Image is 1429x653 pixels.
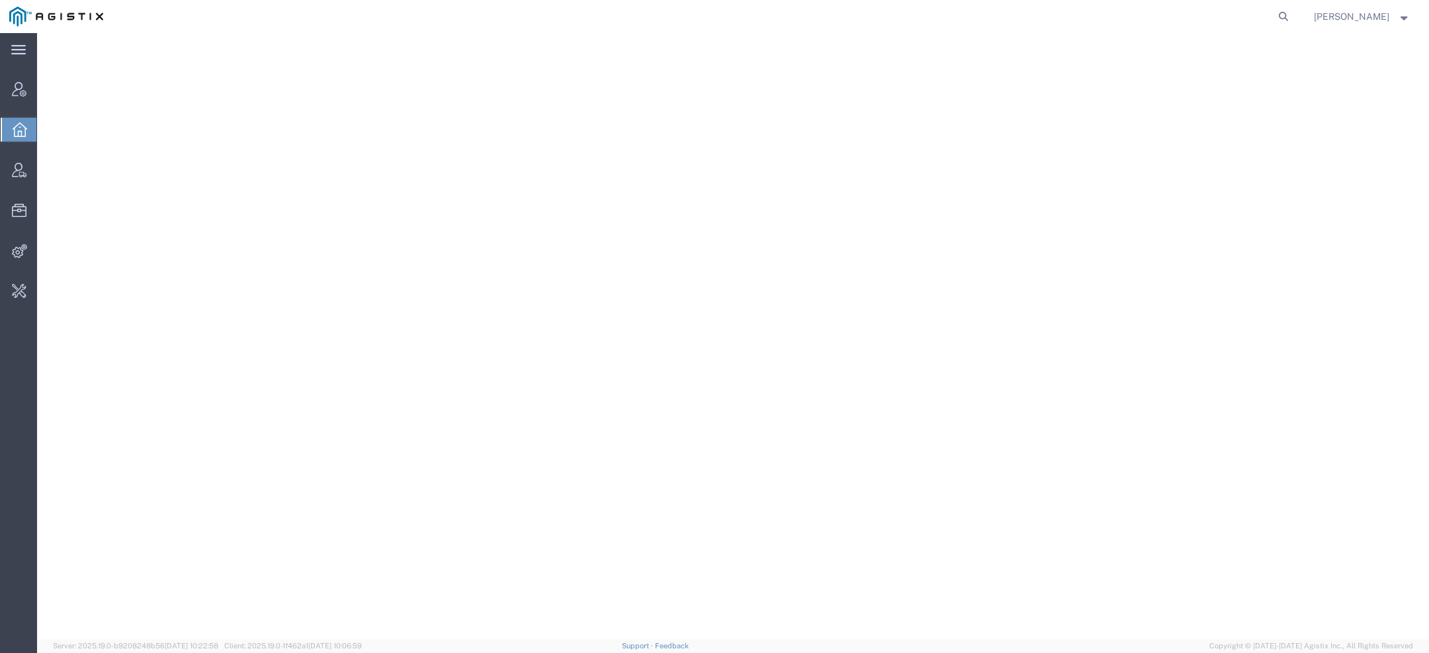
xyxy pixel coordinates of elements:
span: Copyright © [DATE]-[DATE] Agistix Inc., All Rights Reserved [1209,640,1413,652]
iframe: FS Legacy Container [37,33,1429,639]
span: Server: 2025.19.0-b9208248b56 [53,642,218,650]
span: Kaitlyn Hostetler [1314,9,1389,24]
button: [PERSON_NAME] [1313,9,1411,24]
a: Support [622,642,655,650]
span: [DATE] 10:06:59 [308,642,362,650]
span: Client: 2025.19.0-1f462a1 [224,642,362,650]
span: [DATE] 10:22:58 [165,642,218,650]
a: Feedback [655,642,689,650]
img: logo [9,7,103,26]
